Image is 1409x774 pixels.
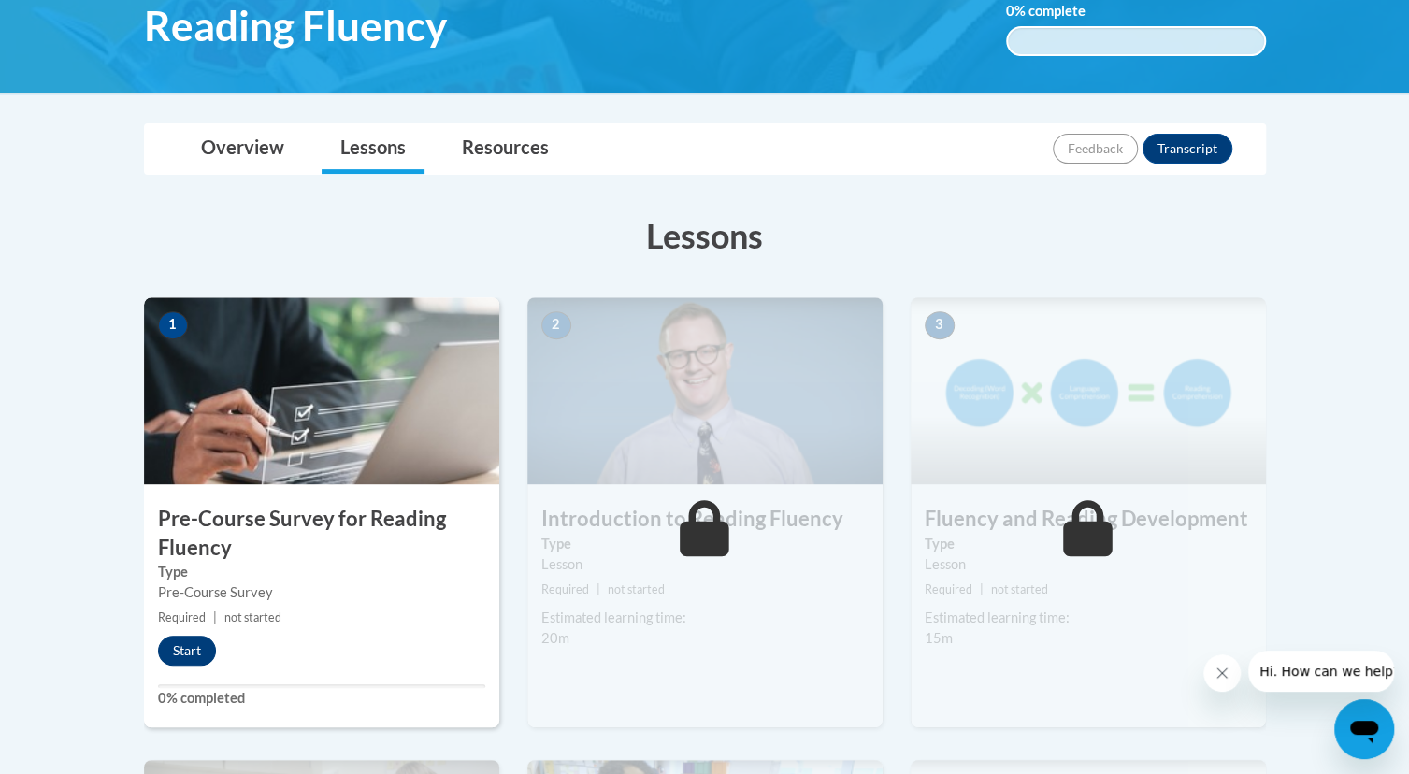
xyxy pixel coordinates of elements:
img: Course Image [144,297,499,484]
span: 2 [541,311,571,339]
label: 0% completed [158,688,485,709]
h3: Pre-Course Survey for Reading Fluency [144,505,499,563]
label: Type [158,562,485,582]
a: Lessons [322,124,424,174]
label: % complete [1006,1,1114,21]
h3: Fluency and Reading Development [911,505,1266,534]
span: 0 [1006,3,1014,19]
a: Resources [443,124,568,174]
span: Required [925,582,972,596]
label: Type [925,534,1252,554]
button: Start [158,636,216,666]
img: Course Image [527,297,883,484]
span: not started [608,582,665,596]
span: not started [224,610,281,624]
span: not started [991,582,1048,596]
div: Estimated learning time: [925,608,1252,628]
span: Reading Fluency [144,1,447,50]
span: | [980,582,984,596]
span: Required [158,610,206,624]
span: Required [541,582,589,596]
span: | [597,582,600,596]
div: Lesson [541,554,869,575]
iframe: Button to launch messaging window [1334,699,1394,759]
span: Hi. How can we help? [11,13,151,28]
a: Overview [182,124,303,174]
div: Pre-Course Survey [158,582,485,603]
span: 15m [925,630,953,646]
iframe: Close message [1203,654,1241,692]
div: Lesson [925,554,1252,575]
span: | [213,610,217,624]
iframe: Message from company [1248,651,1394,692]
button: Feedback [1053,134,1138,164]
h3: Introduction to Reading Fluency [527,505,883,534]
div: Estimated learning time: [541,608,869,628]
label: Type [541,534,869,554]
span: 1 [158,311,188,339]
h3: Lessons [144,212,1266,259]
button: Transcript [1143,134,1232,164]
img: Course Image [911,297,1266,484]
span: 3 [925,311,955,339]
span: 20m [541,630,569,646]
